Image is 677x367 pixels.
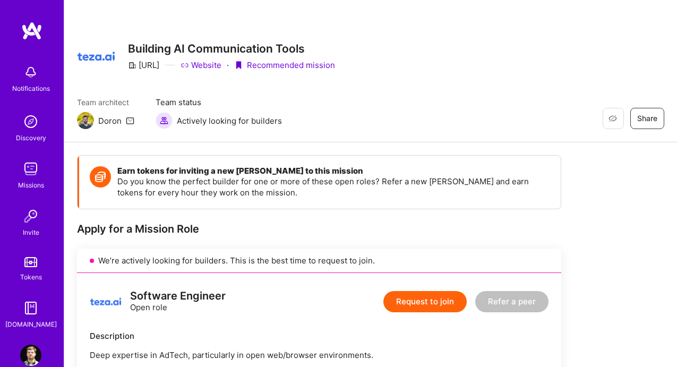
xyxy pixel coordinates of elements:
img: logo [21,21,42,40]
span: Actively looking for builders [177,115,282,126]
div: We’re actively looking for builders. This is the best time to request to join. [77,249,561,273]
img: discovery [20,111,41,132]
img: guide book [20,297,41,319]
a: Website [181,59,221,71]
img: Invite [20,206,41,227]
h4: Earn tokens for inviting a new [PERSON_NAME] to this mission [117,166,550,176]
div: Missions [18,180,44,191]
span: Share [637,113,657,124]
button: Request to join [383,291,467,312]
div: Notifications [12,83,50,94]
div: Open role [130,291,226,313]
img: bell [20,62,41,83]
div: Doron [98,115,122,126]
span: Team architect [77,97,134,108]
img: teamwork [20,158,41,180]
div: Recommended mission [234,59,335,71]
span: Team status [156,97,282,108]
i: icon Mail [126,116,134,125]
img: Actively looking for builders [156,112,173,129]
div: Software Engineer [130,291,226,302]
img: Token icon [90,166,111,187]
img: Team Architect [77,112,94,129]
h3: Building AI Communication Tools [128,42,335,55]
button: Refer a peer [475,291,549,312]
p: Do you know the perfect builder for one or more of these open roles? Refer a new [PERSON_NAME] an... [117,176,550,198]
img: tokens [24,257,37,267]
img: logo [90,286,122,318]
a: User Avatar [18,345,44,366]
div: [URL] [128,59,159,71]
img: User Avatar [20,345,41,366]
i: icon CompanyGray [128,61,136,70]
p: Deep expertise in AdTech, particularly in open web/browser environments. [90,349,549,361]
div: Tokens [20,271,42,283]
button: Share [630,108,664,129]
i: icon EyeClosed [609,114,617,123]
i: icon PurpleRibbon [234,61,243,70]
img: Company Logo [77,37,115,75]
div: Apply for a Mission Role [77,222,561,236]
div: Discovery [16,132,46,143]
div: Description [90,330,549,342]
div: [DOMAIN_NAME] [5,319,57,330]
div: · [227,59,229,71]
div: Invite [23,227,39,238]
